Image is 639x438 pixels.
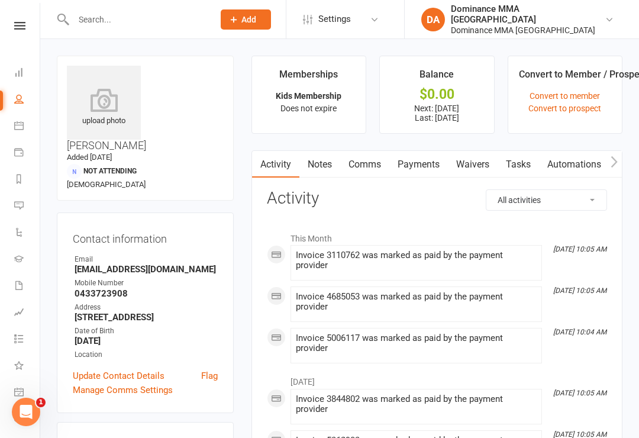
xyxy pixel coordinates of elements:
i: [DATE] 10:05 AM [553,286,606,295]
strong: Kids Membership [276,91,341,101]
a: Activity [252,151,299,178]
time: Added [DATE] [67,153,112,162]
div: Invoice 4685053 was marked as paid by the payment provider [296,292,537,312]
span: Settings [318,6,351,33]
a: Convert to prospect [528,104,601,113]
a: What's New [14,353,41,380]
div: Location [75,349,218,360]
a: Payments [389,151,448,178]
span: Does not expire [280,104,337,113]
div: Memberships [279,67,338,88]
div: upload photo [67,88,141,127]
a: Tasks [498,151,539,178]
a: Reports [14,167,41,194]
div: Dominance MMA [GEOGRAPHIC_DATA] [451,4,605,25]
div: Address [75,302,218,313]
div: Date of Birth [75,326,218,337]
strong: [EMAIL_ADDRESS][DOMAIN_NAME] [75,264,218,275]
a: General attendance kiosk mode [14,380,41,407]
h3: [PERSON_NAME] [67,66,224,152]
a: People [14,87,41,114]
a: Convert to member [530,91,600,101]
div: Mobile Number [75,278,218,289]
button: Add [221,9,271,30]
span: [DEMOGRAPHIC_DATA] [67,180,146,189]
iframe: Intercom live chat [12,398,40,426]
div: Invoice 3844802 was marked as paid by the payment provider [296,394,537,414]
div: DA [421,8,445,31]
a: Notes [299,151,340,178]
span: 1 [36,398,46,407]
div: Email [75,254,218,265]
input: Search... [70,11,205,28]
p: Next: [DATE] Last: [DATE] [390,104,483,123]
li: This Month [267,226,607,245]
a: Calendar [14,114,41,140]
a: Dashboard [14,60,41,87]
div: Balance [419,67,454,88]
div: $0.00 [390,88,483,101]
div: Invoice 5006117 was marked as paid by the payment provider [296,333,537,353]
a: Payments [14,140,41,167]
h3: Activity [267,189,607,208]
span: Not Attending [83,167,137,175]
div: Dominance MMA [GEOGRAPHIC_DATA] [451,25,605,36]
strong: [STREET_ADDRESS] [75,312,218,323]
h3: Contact information [73,228,218,245]
a: Update Contact Details [73,369,164,383]
i: [DATE] 10:05 AM [553,389,606,397]
a: Automations [539,151,609,178]
div: Invoice 3110762 was marked as paid by the payment provider [296,250,537,270]
strong: [DATE] [75,336,218,346]
i: [DATE] 10:04 AM [553,328,606,336]
a: Flag [201,369,218,383]
i: [DATE] 10:05 AM [553,245,606,253]
strong: 0433723908 [75,288,218,299]
a: Waivers [448,151,498,178]
a: Assessments [14,300,41,327]
span: Add [241,15,256,24]
a: Comms [340,151,389,178]
a: Manage Comms Settings [73,383,173,397]
li: [DATE] [267,369,607,388]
